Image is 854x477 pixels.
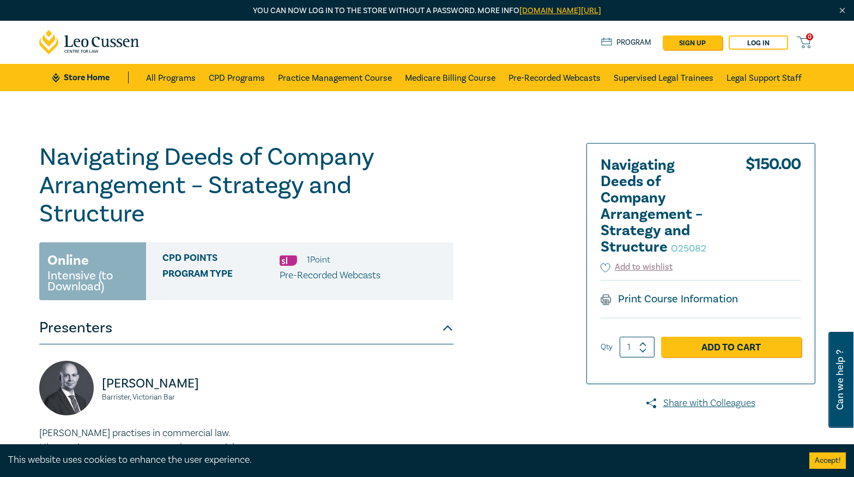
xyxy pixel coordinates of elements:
h1: Navigating Deeds of Company Arrangement – Strategy and Structure [39,143,453,228]
a: Practice Management Course [278,64,392,91]
button: Add to wishlist [601,261,673,273]
span: Can we help ? [835,338,845,421]
button: Presenters [39,312,453,344]
a: Pre-Recorded Webcasts [508,64,601,91]
div: This website uses cookies to enhance the user experience. [8,453,793,467]
small: Intensive (to Download) [47,270,138,292]
a: Store Home [52,71,128,84]
a: Print Course Information [601,292,738,306]
label: Qty [601,341,613,353]
a: [DOMAIN_NAME][URL] [519,5,601,16]
span: Program type [162,269,280,283]
a: Program [601,37,652,49]
p: [PERSON_NAME] [102,375,240,392]
span: 0 [806,33,813,40]
img: Close [838,6,847,15]
a: Log in [729,35,788,50]
a: Medicare Billing Course [405,64,495,91]
h2: Navigating Deeds of Company Arrangement – Strategy and Structure [601,157,720,255]
img: https://s3.ap-southeast-2.amazonaws.com/leo-cussen-store-production-content/Contacts/Sergio%20Fre... [39,361,94,415]
a: All Programs [146,64,196,91]
button: Accept cookies [809,452,846,469]
small: Barrister, Victorian Bar [102,393,240,401]
div: $ 150.00 [746,157,801,261]
a: Add to Cart [661,337,801,357]
a: Supervised Legal Trainees [614,64,713,91]
a: sign up [663,35,722,50]
small: O25082 [671,242,706,255]
a: CPD Programs [209,64,265,91]
li: 1 Point [307,253,330,267]
a: Share with Colleagues [586,396,815,410]
img: Substantive Law [280,255,297,266]
p: Pre-Recorded Webcasts [280,269,380,283]
h3: Online [47,251,89,270]
p: You can now log in to the store without a password. More info [39,5,815,17]
input: 1 [620,337,655,357]
a: Legal Support Staff [726,64,802,91]
span: CPD Points [162,253,280,267]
